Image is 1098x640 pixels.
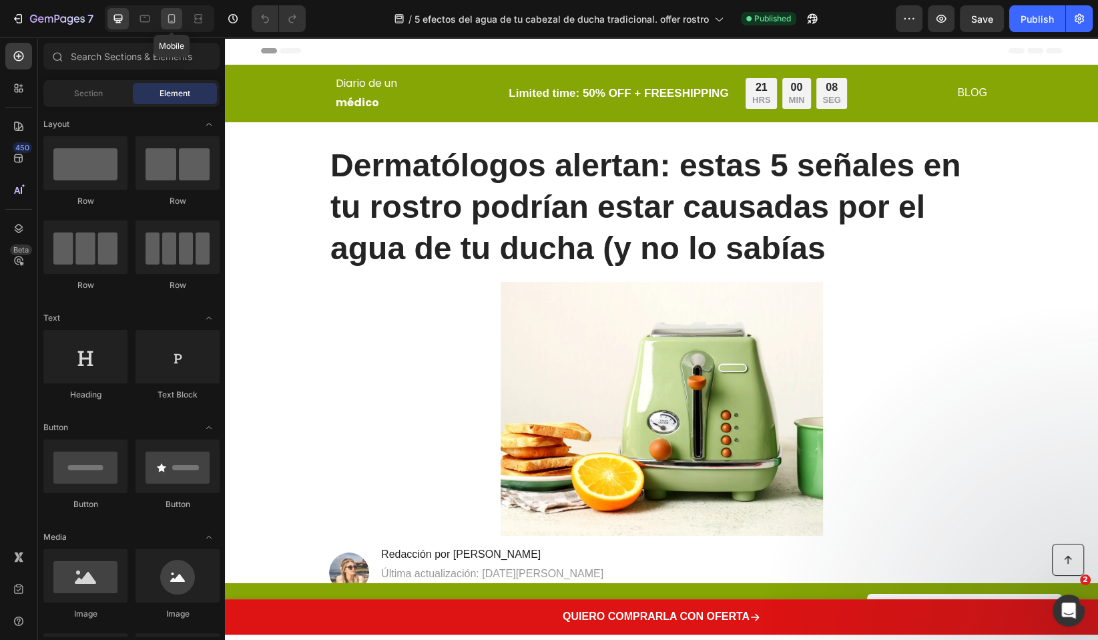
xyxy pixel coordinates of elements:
button: Publish [1009,5,1065,32]
span: Media [43,531,67,543]
span: Layout [43,118,69,130]
div: 00 [563,43,579,57]
span: Text [43,312,60,324]
span: 2 [1080,575,1091,585]
strong: QUIERO COMPRARLA CON OFERTA [338,573,525,585]
span: Published [754,13,791,25]
span: Save [971,13,993,25]
a: GET 50% OFF [642,556,837,592]
h1: Dermatólogos alertan: estas 5 señales en tu rostro podrían estar causadas por el agua de tu ducha... [104,106,769,234]
span: 5 efectos del agua de tu cabezal de ducha tradicional. offer rostro [415,12,709,26]
button: 7 [5,5,99,32]
p: Diario de un [111,37,172,75]
span: Toggle open [198,114,220,135]
span: Toggle open [198,526,220,548]
div: Button [43,498,127,510]
div: Row [43,195,127,207]
div: 450 [13,142,32,153]
p: 7 [87,11,93,27]
button: Save [960,5,1004,32]
div: Image [135,608,220,620]
span: Toggle open [198,307,220,329]
div: Text Block [135,389,220,401]
iframe: Design area [225,37,1098,640]
span: Section [74,88,103,100]
div: Row [135,279,220,291]
strong: médico [111,57,154,73]
img: gempages_536292980345013457-4b1ec4dc-2b4e-4cc9-81c8-b5cfd9e57ab0.webp [104,515,144,555]
p: Última actualización: [DATE][PERSON_NAME] [156,530,378,544]
p: MIN [563,57,579,69]
p: SEG [597,57,615,69]
h2: Redacción por [PERSON_NAME] [155,509,380,526]
iframe: Intercom live chat [1053,595,1085,627]
div: Button [135,498,220,510]
input: Search Sections & Elements [43,43,220,69]
div: Heading [43,389,127,401]
div: Publish [1021,12,1054,26]
span: Toggle open [198,417,220,438]
div: Row [43,279,127,291]
img: gempages_536292980345013457-b47b87a6-bec1-4be9-a91a-c72b799f9251.webp [276,245,598,498]
p: HRS [527,57,545,69]
div: Beta [10,245,32,255]
span: / [408,12,412,26]
p: Limited time: 50% OFF + FREESHIPPING [284,49,503,63]
div: Image [43,608,127,620]
div: Undo/Redo [252,5,306,32]
span: Element [160,88,190,100]
div: 21 [527,43,545,57]
span: Button [43,422,68,434]
p: BLOG [732,49,762,63]
div: Row [135,195,220,207]
div: 08 [597,43,615,57]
